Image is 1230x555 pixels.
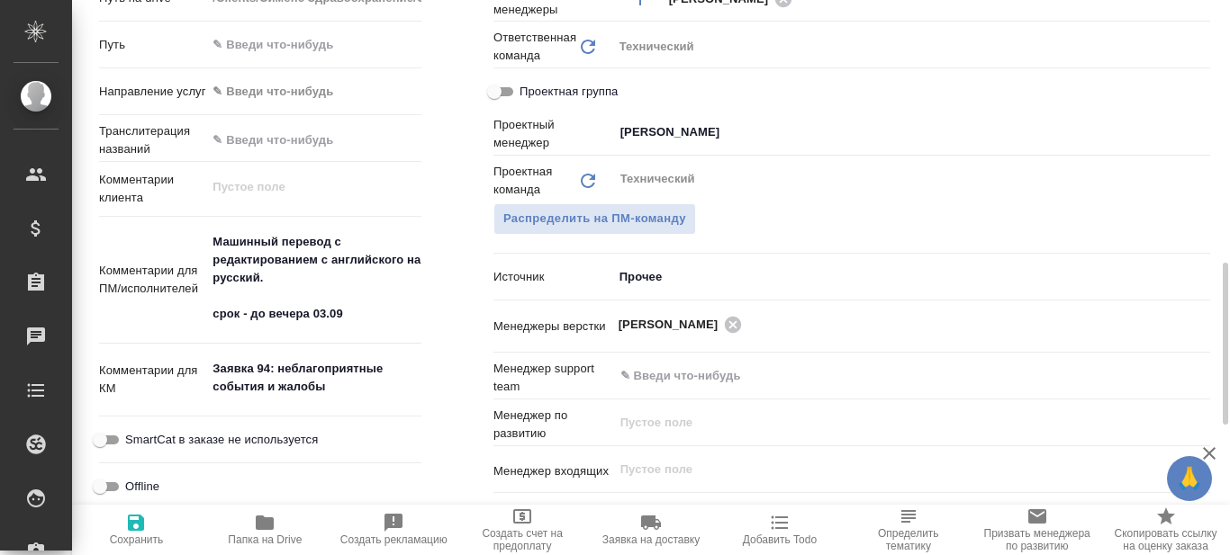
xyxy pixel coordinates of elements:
div: [PERSON_NAME] [619,313,748,336]
button: Создать счет на предоплату [458,505,587,555]
div: ✎ Введи что-нибудь [213,83,400,101]
span: SmartCat в заказе не используется [125,431,318,449]
span: Распределить на ПМ-команду [503,209,686,229]
button: Open [1200,374,1204,378]
p: Проектный менеджер [493,116,613,152]
span: Создать счет на предоплату [469,527,576,552]
button: Open [1200,130,1204,134]
p: Менеджер по продажам [493,500,613,536]
span: Призвать менеджера по развитию [983,527,1090,552]
input: Пустое поле [619,459,1168,480]
button: Заявка на доставку [587,505,716,555]
div: Технический [613,31,1210,62]
button: Open [1200,323,1204,327]
p: Транслитерация названий [99,122,206,158]
span: В заказе уже есть ответственный ПМ или ПМ группа [493,203,696,235]
input: ✎ Введи что-нибудь [206,127,421,153]
p: Направление услуг [99,83,206,101]
p: Менеджеры верстки [493,318,613,336]
div: ✎ Введи что-нибудь [206,76,421,107]
button: Папка на Drive [201,505,330,555]
button: Распределить на ПМ-команду [493,203,696,235]
textarea: Заявка 94: неблагоприятные события и жалобы [206,354,421,402]
p: Источник [493,268,613,286]
button: Создать рекламацию [330,505,458,555]
span: Добавить Todo [743,533,817,546]
input: Пустое поле [619,412,1168,434]
button: Призвать менеджера по развитию [972,505,1101,555]
span: Создать рекламацию [340,533,448,546]
button: Сохранить [72,505,201,555]
p: Ответственная команда [493,29,577,65]
p: Проектная команда [493,163,577,199]
span: Папка на Drive [228,533,302,546]
span: Сохранить [110,533,164,546]
span: Скопировать ссылку на оценку заказа [1112,527,1219,552]
span: [PERSON_NAME] [619,316,729,334]
p: Комментарии для ПМ/исполнителей [99,262,206,298]
button: 🙏 [1167,456,1212,501]
p: Менеджер по развитию [493,407,613,443]
button: Определить тематику [844,505,972,555]
span: Заявка на доставку [602,533,700,546]
button: Скопировать ссылку на оценку заказа [1101,505,1230,555]
span: Определить тематику [855,527,962,552]
button: Добавить Todo [715,505,844,555]
input: ✎ Введи что-нибудь [206,31,421,58]
span: Проектная группа [520,83,618,101]
p: Комментарии для КМ [99,362,206,398]
p: Менеджер входящих [493,462,613,480]
div: Прочее [613,262,1210,292]
p: Менеджер support team [493,360,613,396]
span: Offline [125,478,159,496]
p: Комментарии клиента [99,171,206,207]
p: Путь [99,36,206,54]
textarea: Машинный перевод с редактированием с английского на русский. срок - до вечера 03.09 [206,227,421,329]
input: ✎ Введи что-нибудь [619,365,1144,387]
span: 🙏 [1174,460,1205,497]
